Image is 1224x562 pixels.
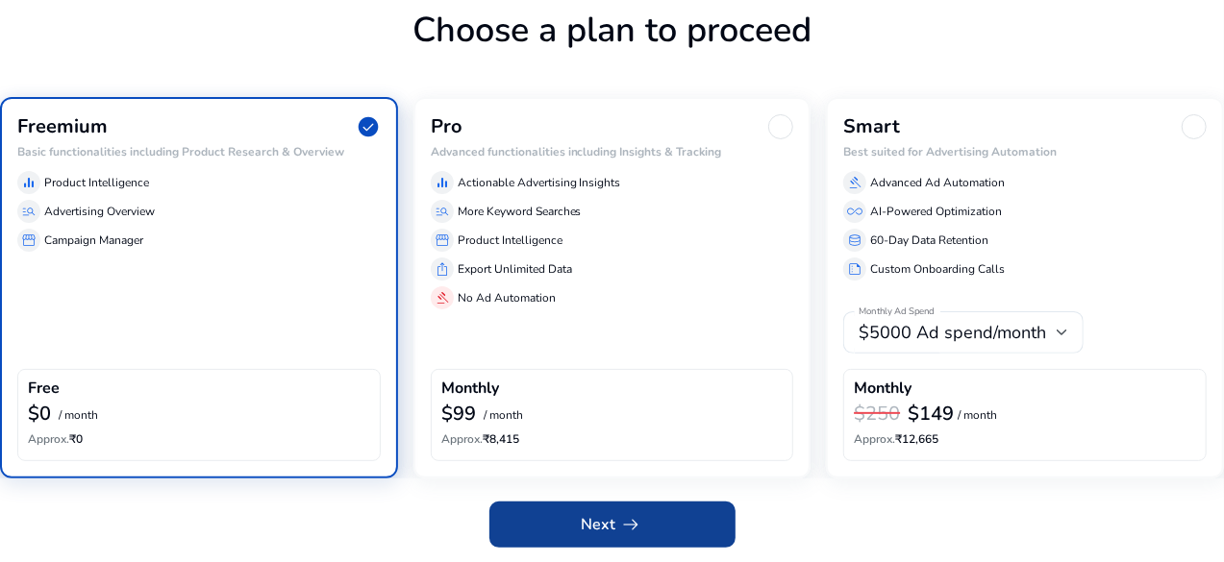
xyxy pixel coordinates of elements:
[441,431,483,447] span: Approx.
[489,501,736,548] button: Nextarrow_right_alt
[847,261,862,277] span: summarize
[458,289,556,306] p: No Ad Automation
[854,403,900,426] h3: $250
[435,204,450,219] span: manage_search
[21,175,37,190] span: equalizer
[21,232,37,248] span: storefront
[870,260,1005,278] p: Custom Onboarding Calls
[870,232,988,249] p: 60-Day Data Retention
[908,401,954,427] b: $149
[356,114,381,139] span: check_circle
[854,379,912,398] h4: Monthly
[859,321,1046,344] span: $5000 Ad spend/month
[854,431,895,447] span: Approx.
[958,409,997,422] p: / month
[620,513,643,536] span: arrow_right_alt
[484,409,523,422] p: / month
[458,174,621,191] p: Actionable Advertising Insights
[843,145,1207,159] h6: Best suited for Advertising Automation
[847,204,862,219] span: all_inclusive
[843,115,900,138] h3: Smart
[28,432,370,446] h6: ₹0
[435,261,450,277] span: ios_share
[458,232,562,249] p: Product Intelligence
[441,401,476,427] b: $99
[28,431,69,447] span: Approx.
[17,115,108,138] h3: Freemium
[431,145,794,159] h6: Advanced functionalities including Insights & Tracking
[431,115,462,138] h3: Pro
[441,379,499,398] h4: Monthly
[44,203,155,220] p: Advertising Overview
[28,401,51,427] b: $0
[854,432,1196,446] h6: ₹12,665
[435,290,450,305] span: gavel
[435,232,450,248] span: storefront
[59,409,98,422] p: / month
[582,513,643,536] span: Next
[847,232,862,248] span: database
[441,432,784,446] h6: ₹8,415
[859,305,935,319] mat-label: Monthly Ad Spend
[847,175,862,190] span: gavel
[870,174,1005,191] p: Advanced Ad Automation
[28,379,60,398] h4: Free
[21,204,37,219] span: manage_search
[458,203,582,220] p: More Keyword Searches
[458,260,572,278] p: Export Unlimited Data
[44,232,143,249] p: Campaign Manager
[17,145,381,159] h6: Basic functionalities including Product Research & Overview
[435,175,450,190] span: equalizer
[870,203,1002,220] p: AI-Powered Optimization
[44,174,149,191] p: Product Intelligence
